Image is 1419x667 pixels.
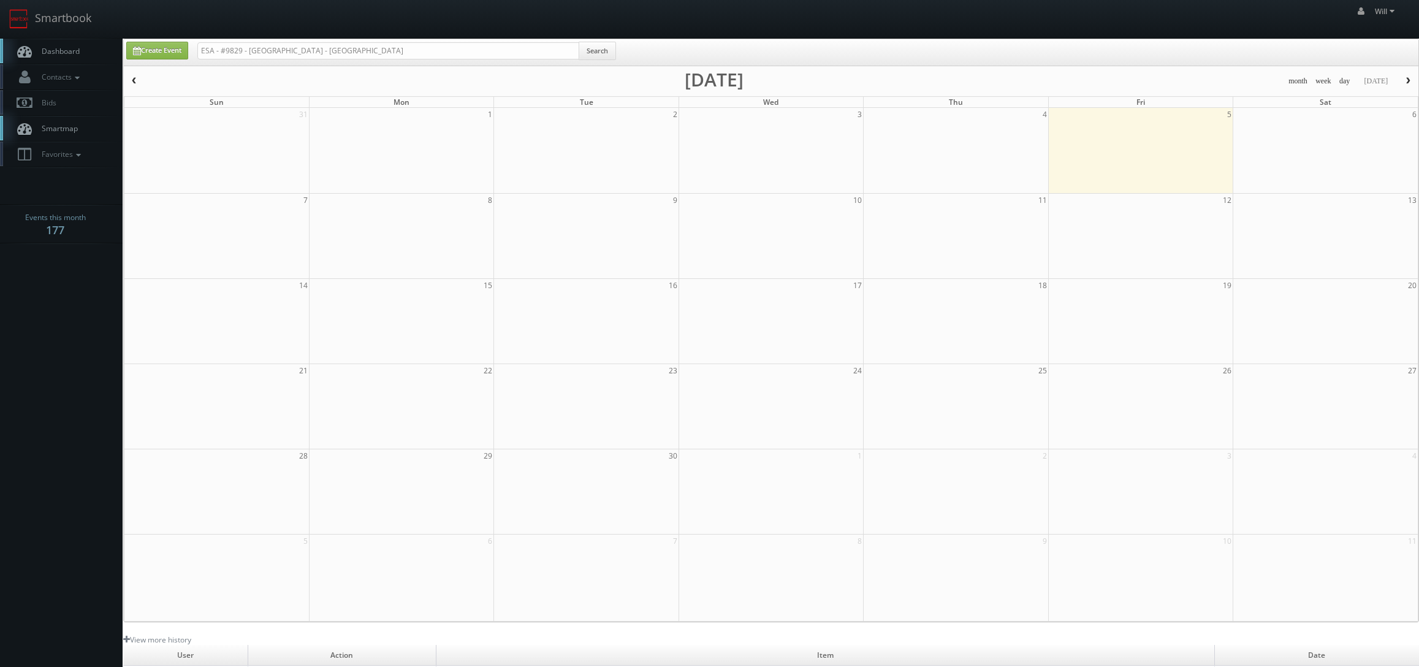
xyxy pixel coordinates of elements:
span: 1 [487,108,493,121]
span: Events this month [25,212,86,224]
span: 10 [1222,535,1233,547]
span: Sat [1320,97,1331,107]
span: 27 [1407,364,1418,377]
span: 18 [1037,279,1048,292]
td: Date [1214,645,1419,666]
button: month [1284,74,1312,89]
td: Action [248,645,436,666]
span: 3 [1226,449,1233,462]
span: 19 [1222,279,1233,292]
span: Fri [1136,97,1145,107]
span: 11 [1407,535,1418,547]
span: Tue [580,97,593,107]
span: 14 [298,279,309,292]
span: 30 [668,449,679,462]
span: 9 [672,194,679,207]
span: 25 [1037,364,1048,377]
span: 29 [482,449,493,462]
span: 8 [856,535,863,547]
span: Bids [36,97,56,108]
span: 16 [668,279,679,292]
span: 20 [1407,279,1418,292]
span: Contacts [36,72,83,82]
span: 28 [298,449,309,462]
span: Thu [949,97,963,107]
span: Will [1375,6,1398,17]
a: View more history [123,635,191,645]
button: Search [579,42,616,60]
span: 1 [856,449,863,462]
span: 13 [1407,194,1418,207]
span: 2 [672,108,679,121]
span: 5 [302,535,309,547]
input: Search for Events [197,42,579,59]
span: 23 [668,364,679,377]
span: 26 [1222,364,1233,377]
span: 7 [302,194,309,207]
span: 4 [1041,108,1048,121]
td: Item [436,645,1215,666]
a: Create Event [126,42,188,59]
span: 15 [482,279,493,292]
span: Dashboard [36,46,80,56]
span: 6 [487,535,493,547]
span: 24 [852,364,863,377]
span: Mon [394,97,409,107]
span: 17 [852,279,863,292]
span: 31 [298,108,309,121]
button: week [1311,74,1336,89]
span: 12 [1222,194,1233,207]
span: 9 [1041,535,1048,547]
span: 3 [856,108,863,121]
span: Smartmap [36,123,78,134]
span: Favorites [36,149,84,159]
span: 21 [298,364,309,377]
span: 7 [672,535,679,547]
span: 5 [1226,108,1233,121]
span: 22 [482,364,493,377]
span: Wed [763,97,778,107]
span: 4 [1411,449,1418,462]
h2: [DATE] [685,74,744,86]
span: 8 [487,194,493,207]
button: [DATE] [1360,74,1392,89]
span: Sun [210,97,224,107]
img: smartbook-logo.png [9,9,29,29]
span: 2 [1041,449,1048,462]
span: 10 [852,194,863,207]
span: 6 [1411,108,1418,121]
strong: 177 [46,223,64,237]
td: User [123,645,248,666]
span: 11 [1037,194,1048,207]
button: day [1335,74,1355,89]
